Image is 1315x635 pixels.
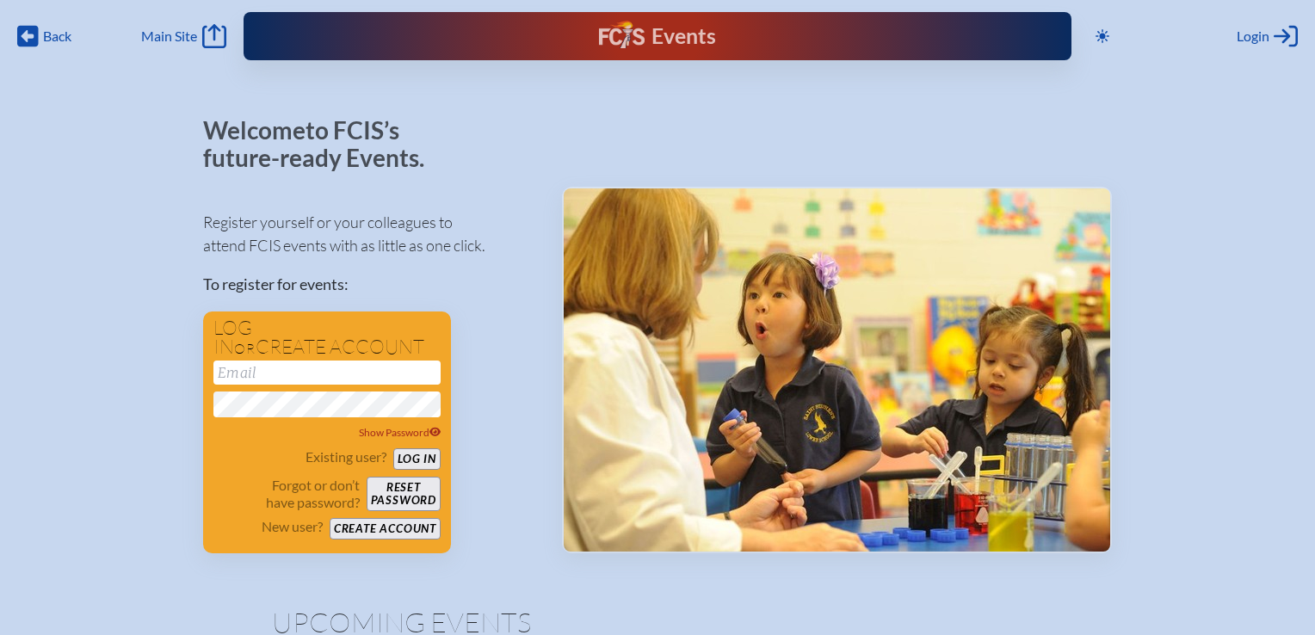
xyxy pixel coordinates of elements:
p: Register yourself or your colleagues to attend FCIS events with as little as one click. [203,211,534,257]
input: Email [213,361,441,385]
span: Main Site [141,28,197,45]
div: FCIS Events — Future ready [478,21,837,52]
span: Login [1237,28,1269,45]
p: New user? [262,518,323,535]
p: Welcome to FCIS’s future-ready Events. [203,117,444,171]
span: Show Password [359,426,441,439]
span: or [234,340,256,357]
img: Events [564,188,1110,552]
span: Back [43,28,71,45]
p: To register for events: [203,273,534,296]
h1: Log in create account [213,318,441,357]
button: Resetpassword [367,477,441,511]
p: Forgot or don’t have password? [213,477,360,511]
button: Log in [393,448,441,470]
p: Existing user? [306,448,386,465]
a: Main Site [141,24,225,48]
button: Create account [330,518,441,539]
